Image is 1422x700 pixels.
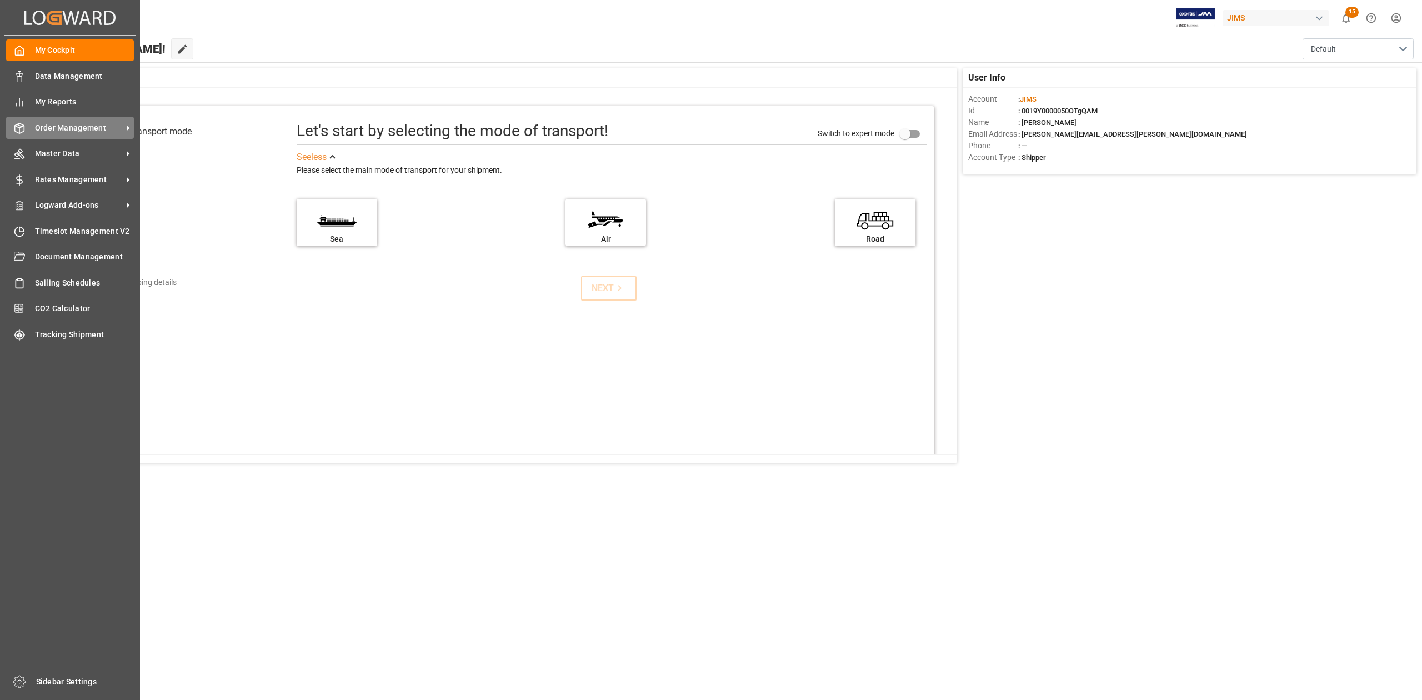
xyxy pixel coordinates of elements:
[6,246,134,268] a: Document Management
[6,65,134,87] a: Data Management
[968,105,1018,117] span: Id
[1223,10,1329,26] div: JIMS
[297,151,327,164] div: See less
[968,93,1018,105] span: Account
[297,164,927,177] div: Please select the main mode of transport for your shipment.
[1018,118,1076,127] span: : [PERSON_NAME]
[1018,130,1247,138] span: : [PERSON_NAME][EMAIL_ADDRESS][PERSON_NAME][DOMAIN_NAME]
[1345,7,1359,18] span: 15
[35,226,134,237] span: Timeslot Management V2
[35,174,123,186] span: Rates Management
[1020,95,1037,103] span: JIMS
[302,233,372,245] div: Sea
[818,129,894,138] span: Switch to expert mode
[6,91,134,113] a: My Reports
[1176,8,1215,28] img: Exertis%20JAM%20-%20Email%20Logo.jpg_1722504956.jpg
[35,122,123,134] span: Order Management
[35,329,134,341] span: Tracking Shipment
[1359,6,1384,31] button: Help Center
[592,282,625,295] div: NEXT
[968,128,1018,140] span: Email Address
[1334,6,1359,31] button: show 15 new notifications
[107,277,177,288] div: Add shipping details
[968,117,1018,128] span: Name
[1303,38,1414,59] button: open menu
[6,298,134,319] a: CO2 Calculator
[840,233,910,245] div: Road
[35,71,134,82] span: Data Management
[1018,153,1046,162] span: : Shipper
[297,119,608,143] div: Let's start by selecting the mode of transport!
[1018,142,1027,150] span: : —
[1018,95,1037,103] span: :
[35,148,123,159] span: Master Data
[1311,43,1336,55] span: Default
[1223,7,1334,28] button: JIMS
[968,71,1005,84] span: User Info
[35,303,134,314] span: CO2 Calculator
[571,233,640,245] div: Air
[581,276,637,301] button: NEXT
[6,39,134,61] a: My Cockpit
[968,140,1018,152] span: Phone
[106,125,192,138] div: Select transport mode
[6,272,134,293] a: Sailing Schedules
[35,251,134,263] span: Document Management
[35,277,134,289] span: Sailing Schedules
[35,199,123,211] span: Logward Add-ons
[968,152,1018,163] span: Account Type
[1018,107,1098,115] span: : 0019Y0000050OTgQAM
[6,323,134,345] a: Tracking Shipment
[6,220,134,242] a: Timeslot Management V2
[35,44,134,56] span: My Cockpit
[35,96,134,108] span: My Reports
[36,676,136,688] span: Sidebar Settings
